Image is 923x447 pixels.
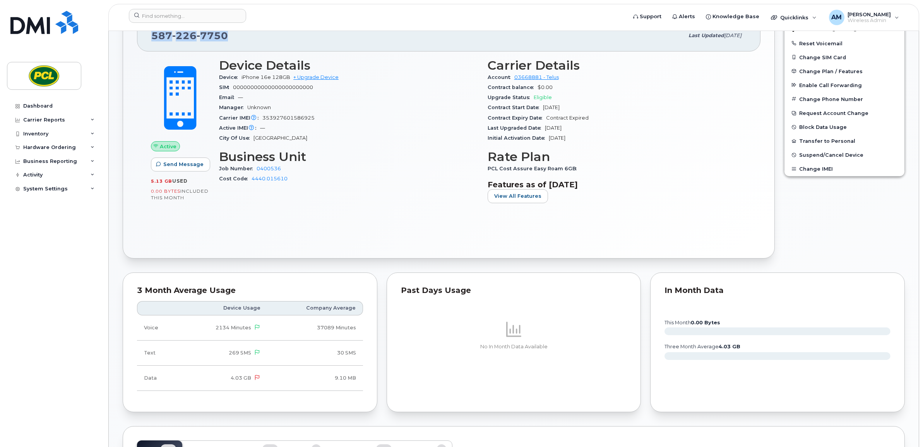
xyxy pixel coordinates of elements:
button: Transfer to Personal [784,134,904,148]
span: Email [219,94,238,100]
span: Suspend/Cancel Device [799,152,863,158]
span: Last Upgraded Date [488,125,545,131]
span: Support [640,13,661,21]
span: 00000000000000000000000 [233,84,313,90]
span: 7750 [197,30,228,41]
span: Account [488,74,514,80]
span: included this month [151,188,209,201]
span: 4.03 GB [231,375,251,381]
a: Knowledge Base [700,9,765,24]
button: Request Account Change [784,106,904,120]
span: Knowledge Base [712,13,759,21]
span: $0.00 [538,84,553,90]
button: Change Plan / Features [784,64,904,78]
div: Ajay Meena [824,10,904,25]
td: Data [137,366,179,391]
th: Device Usage [179,301,267,315]
span: [DATE] [543,104,560,110]
button: Change IMEI [784,162,904,176]
span: Last updated [688,33,724,38]
span: AM [831,13,842,22]
span: iPhone 16e 128GB [241,74,290,80]
h3: Business Unit [219,150,478,164]
button: Change Phone Number [784,92,904,106]
text: this month [664,320,720,325]
span: — [238,94,243,100]
th: Company Average [267,301,363,315]
div: Past Days Usage [401,287,627,295]
span: Cost Code [219,176,252,182]
span: Carrier IMEI [219,115,262,121]
tspan: 4.03 GB [719,344,740,349]
td: 30 SMS [267,341,363,366]
span: City Of Use [219,135,253,141]
button: Send Message [151,158,210,171]
button: Enable Call Forwarding [784,78,904,92]
span: [PERSON_NAME] [848,11,891,17]
h3: Carrier Details [488,58,747,72]
a: 4440.015610 [252,176,288,182]
span: 2134 Minutes [216,325,251,331]
span: Initial Activation Date [488,135,549,141]
span: Contract Expired [546,115,589,121]
span: Contract Expiry Date [488,115,546,121]
span: Upgrade Status [488,94,534,100]
text: three month average [664,344,740,349]
span: 587 [151,30,228,41]
tspan: 0.00 Bytes [691,320,720,325]
td: Voice [137,315,179,341]
span: [DATE] [724,33,741,38]
span: [DATE] [549,135,565,141]
button: Change SIM Card [784,50,904,64]
span: [DATE] [545,125,562,131]
span: Unknown [247,104,271,110]
span: Change Plan / Features [799,68,863,74]
h3: Rate Plan [488,150,747,164]
div: Quicklinks [765,10,822,25]
input: Find something... [129,9,246,23]
span: 353927601586925 [262,115,315,121]
span: PCL Cost Assure Easy Roam 6GB [488,166,581,171]
h3: Device Details [219,58,478,72]
div: 3 Month Average Usage [137,287,363,295]
span: Send Message [163,161,204,168]
button: Reset Voicemail [784,36,904,50]
td: 37089 Minutes [267,315,363,341]
span: — [260,125,265,131]
button: Block Data Usage [784,120,904,134]
span: 5.13 GB [151,178,172,184]
h3: Features as of [DATE] [488,180,747,189]
p: No In Month Data Available [401,343,627,350]
span: Quicklinks [780,14,808,21]
span: SIM [219,84,233,90]
span: Device [219,74,241,80]
span: [GEOGRAPHIC_DATA] [253,135,307,141]
a: Alerts [667,9,700,24]
td: Text [137,341,179,366]
a: + Upgrade Device [293,74,339,80]
span: Enable Call Forwarding [799,82,862,88]
span: used [172,178,188,184]
td: 9.10 MB [267,366,363,391]
span: Contract Start Date [488,104,543,110]
span: Job Number [219,166,257,171]
span: View All Features [494,192,541,200]
span: 0.00 Bytes [151,188,180,194]
div: In Month Data [664,287,890,295]
span: Contract balance [488,84,538,90]
span: Eligible [534,94,552,100]
button: Suspend/Cancel Device [784,148,904,162]
a: 0400536 [257,166,281,171]
span: 269 SMS [229,350,251,356]
span: Wireless Admin [848,17,891,24]
button: View All Features [488,189,548,203]
span: Active IMEI [219,125,260,131]
a: Support [628,9,667,24]
a: 03668881 - Telus [514,74,559,80]
span: Active [160,143,176,150]
span: Alerts [679,13,695,21]
span: Manager [219,104,247,110]
span: 226 [172,30,197,41]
